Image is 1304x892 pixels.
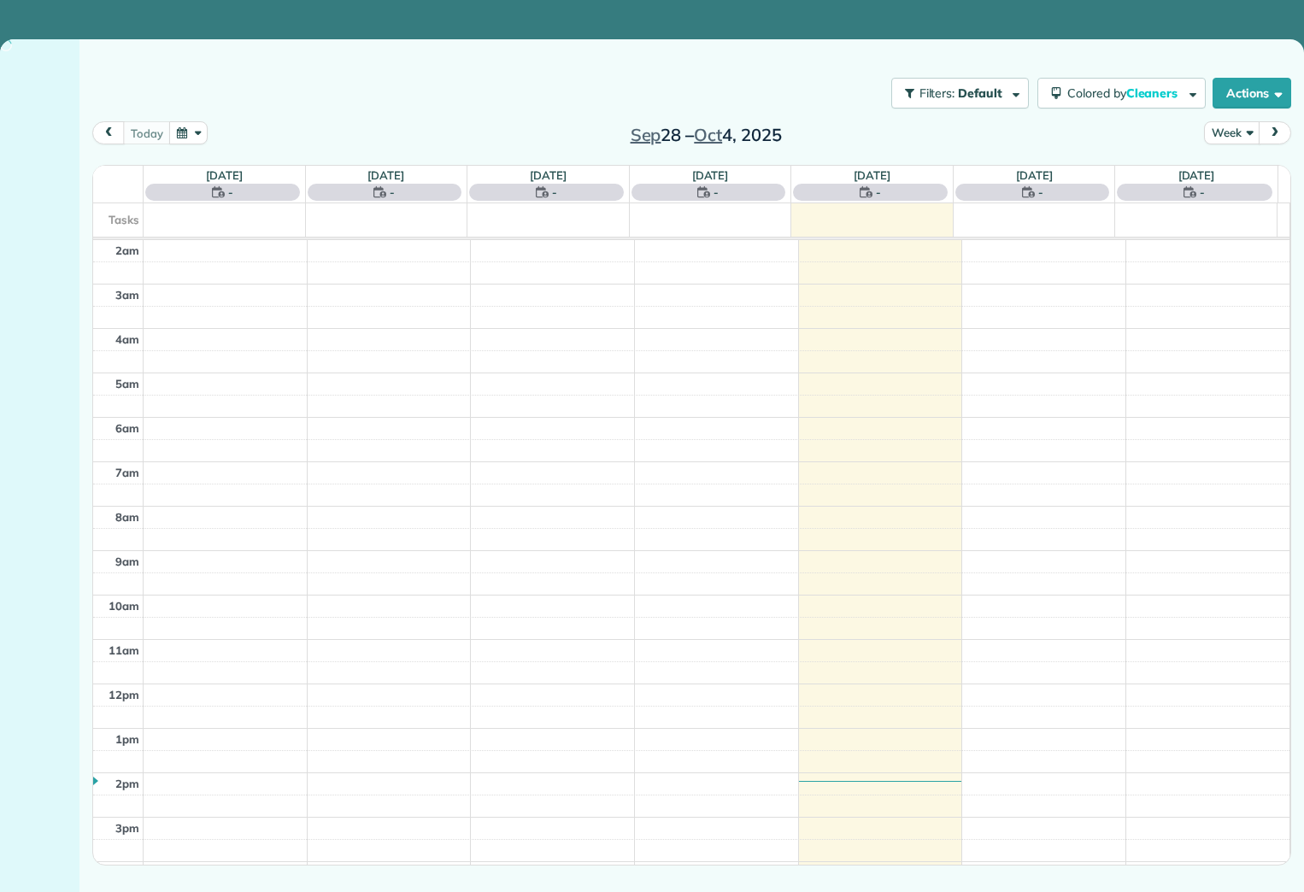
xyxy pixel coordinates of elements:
span: 3am [115,288,139,302]
button: next [1259,121,1291,144]
a: [DATE] [1178,168,1215,182]
span: 6am [115,421,139,435]
button: prev [92,121,125,144]
span: Sep [631,124,661,145]
span: 11am [109,643,139,657]
span: 10am [109,599,139,613]
span: - [228,184,233,201]
span: Oct [694,124,722,145]
span: Default [958,85,1003,101]
button: Colored byCleaners [1037,78,1206,109]
span: - [1200,184,1205,201]
span: 1pm [115,732,139,746]
a: [DATE] [854,168,890,182]
span: - [1038,184,1043,201]
span: 4am [115,332,139,346]
span: 2am [115,244,139,257]
a: [DATE] [1016,168,1053,182]
button: Week [1204,121,1260,144]
button: Filters: Default [891,78,1029,109]
span: 9am [115,555,139,568]
span: - [552,184,557,201]
span: 3pm [115,821,139,835]
button: today [123,121,170,144]
a: [DATE] [367,168,404,182]
span: - [390,184,395,201]
span: Colored by [1067,85,1184,101]
button: Actions [1213,78,1291,109]
span: Cleaners [1126,85,1181,101]
span: - [876,184,881,201]
span: 12pm [109,688,139,701]
a: Filters: Default [883,78,1029,109]
a: [DATE] [692,168,729,182]
span: Tasks [109,213,139,226]
span: Filters: [919,85,955,101]
span: 5am [115,377,139,390]
span: 8am [115,510,139,524]
span: 7am [115,466,139,479]
span: 2pm [115,777,139,790]
h2: 28 – 4, 2025 [599,126,813,144]
a: [DATE] [530,168,567,182]
a: [DATE] [206,168,243,182]
span: - [714,184,719,201]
